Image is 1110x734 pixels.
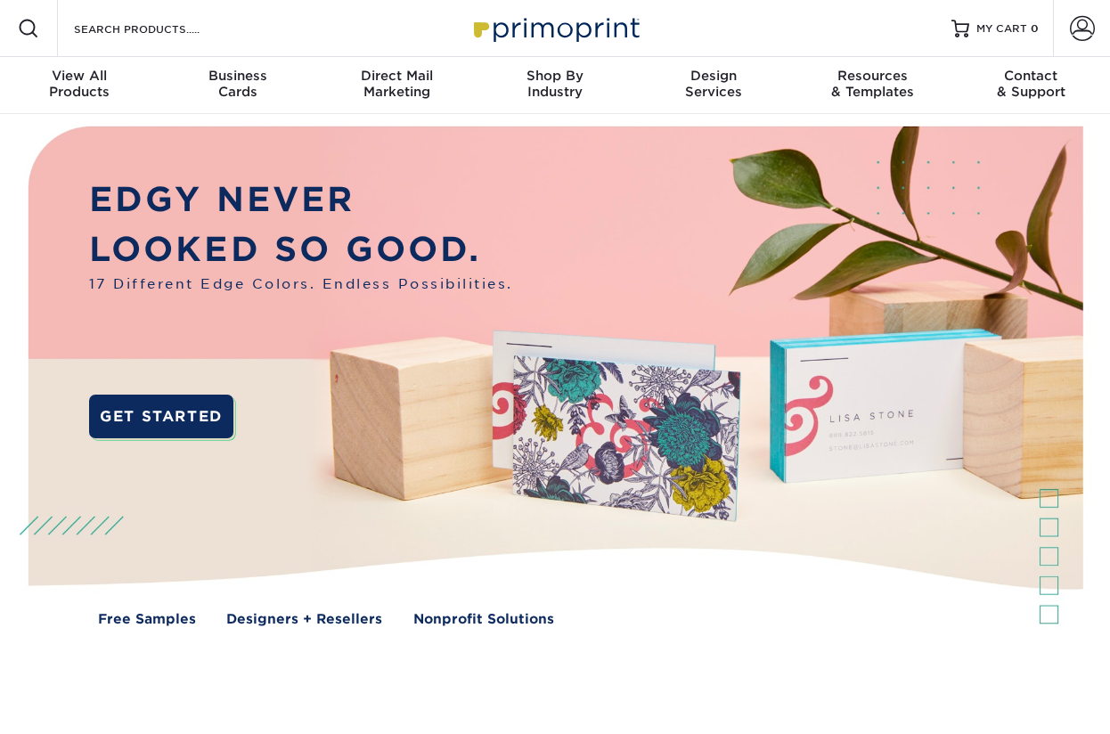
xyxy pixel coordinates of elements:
[634,68,793,84] span: Design
[476,68,634,100] div: Industry
[89,175,513,224] p: EDGY NEVER
[1031,22,1039,35] span: 0
[89,224,513,274] p: LOOKED SO GOOD.
[793,57,951,114] a: Resources& Templates
[226,609,382,629] a: Designers + Resellers
[317,68,476,100] div: Marketing
[793,68,951,100] div: & Templates
[98,609,196,629] a: Free Samples
[951,68,1110,84] span: Contact
[976,21,1027,37] span: MY CART
[159,68,317,100] div: Cards
[159,68,317,84] span: Business
[951,68,1110,100] div: & Support
[634,57,793,114] a: DesignServices
[89,395,234,438] a: GET STARTED
[413,609,554,629] a: Nonprofit Solutions
[476,57,634,114] a: Shop ByIndustry
[317,57,476,114] a: Direct MailMarketing
[89,274,513,294] span: 17 Different Edge Colors. Endless Possibilities.
[466,9,644,47] img: Primoprint
[951,57,1110,114] a: Contact& Support
[476,68,634,84] span: Shop By
[634,68,793,100] div: Services
[793,68,951,84] span: Resources
[72,18,246,39] input: SEARCH PRODUCTS.....
[159,57,317,114] a: BusinessCards
[317,68,476,84] span: Direct Mail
